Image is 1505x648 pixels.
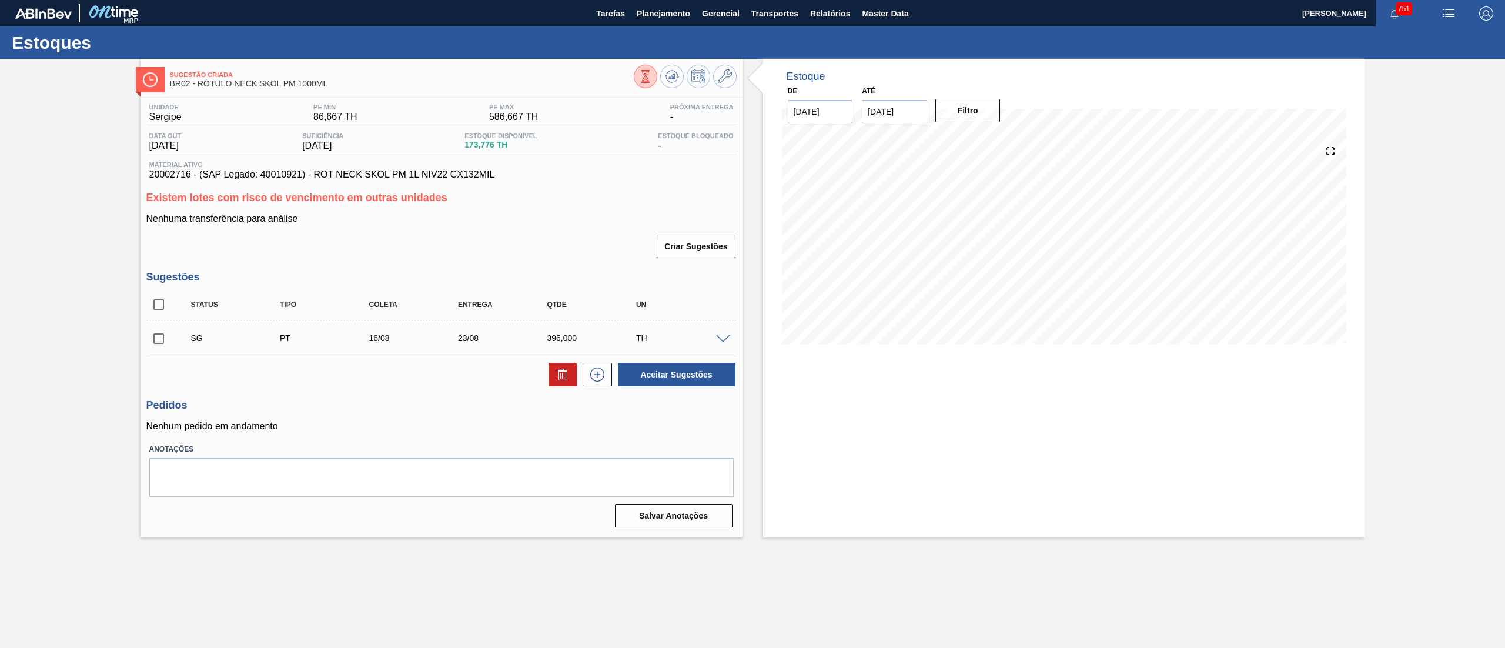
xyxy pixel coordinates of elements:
span: Gerencial [702,6,740,21]
span: PE MIN [313,103,357,111]
span: PE MAX [489,103,538,111]
div: 396,000 [544,333,646,343]
img: Ícone [143,72,158,87]
span: [DATE] [149,141,182,151]
div: Estoque [787,71,825,83]
span: BR02 - RÓTULO NECK SKOL PM 1000ML [170,79,634,88]
button: Atualizar Gráfico [660,65,684,88]
span: Suficiência [302,132,343,139]
button: Ir ao Master Data / Geral [713,65,737,88]
img: TNhmsLtSVTkK8tSr43FrP2fwEKptu5GPRR3wAAAABJRU5ErkJggg== [15,8,72,19]
div: TH [633,333,735,343]
span: Estoque Disponível [464,132,537,139]
div: Qtde [544,300,646,309]
div: 23/08/2025 [455,333,557,343]
span: Existem lotes com risco de vencimento em outras unidades [146,192,447,203]
button: Aceitar Sugestões [618,363,735,386]
span: Transportes [751,6,798,21]
label: Até [862,87,875,95]
h3: Sugestões [146,271,737,283]
div: Nova sugestão [577,363,612,386]
span: Data out [149,132,182,139]
div: Tipo [277,300,379,309]
span: Sergipe [149,112,182,122]
input: dd/mm/yyyy [862,100,927,123]
div: - [667,103,737,122]
div: Coleta [366,300,467,309]
button: Visão Geral dos Estoques [634,65,657,88]
span: Unidade [149,103,182,111]
button: Programar Estoque [687,65,710,88]
span: Planejamento [637,6,690,21]
div: - [655,132,736,151]
span: 20002716 - (SAP Legado: 40010921) - ROT NECK SKOL PM 1L NIV22 CX132MIL [149,169,734,180]
div: Entrega [455,300,557,309]
div: Status [188,300,290,309]
span: Próxima Entrega [670,103,734,111]
div: Pedido de Transferência [277,333,379,343]
label: Anotações [149,441,734,458]
h1: Estoques [12,36,220,49]
span: 173,776 TH [464,141,537,149]
span: Material ativo [149,161,734,168]
div: UN [633,300,735,309]
span: Relatórios [810,6,850,21]
h3: Pedidos [146,399,737,412]
button: Criar Sugestões [657,235,735,258]
span: 586,667 TH [489,112,538,122]
p: Nenhum pedido em andamento [146,421,737,432]
button: Salvar Anotações [615,504,733,527]
span: Estoque Bloqueado [658,132,733,139]
label: De [788,87,798,95]
div: Excluir Sugestões [543,363,577,386]
span: 751 [1396,2,1412,15]
button: Notificações [1376,5,1413,22]
input: dd/mm/yyyy [788,100,853,123]
span: 86,667 TH [313,112,357,122]
span: Tarefas [596,6,625,21]
span: Sugestão Criada [170,71,634,78]
img: userActions [1442,6,1456,21]
span: [DATE] [302,141,343,151]
div: Criar Sugestões [658,233,736,259]
button: Filtro [935,99,1001,122]
img: Logout [1479,6,1493,21]
div: Sugestão Criada [188,333,290,343]
div: 16/08/2025 [366,333,467,343]
p: Nenhuma transferência para análise [146,213,737,224]
div: Aceitar Sugestões [612,362,737,388]
span: Master Data [862,6,908,21]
